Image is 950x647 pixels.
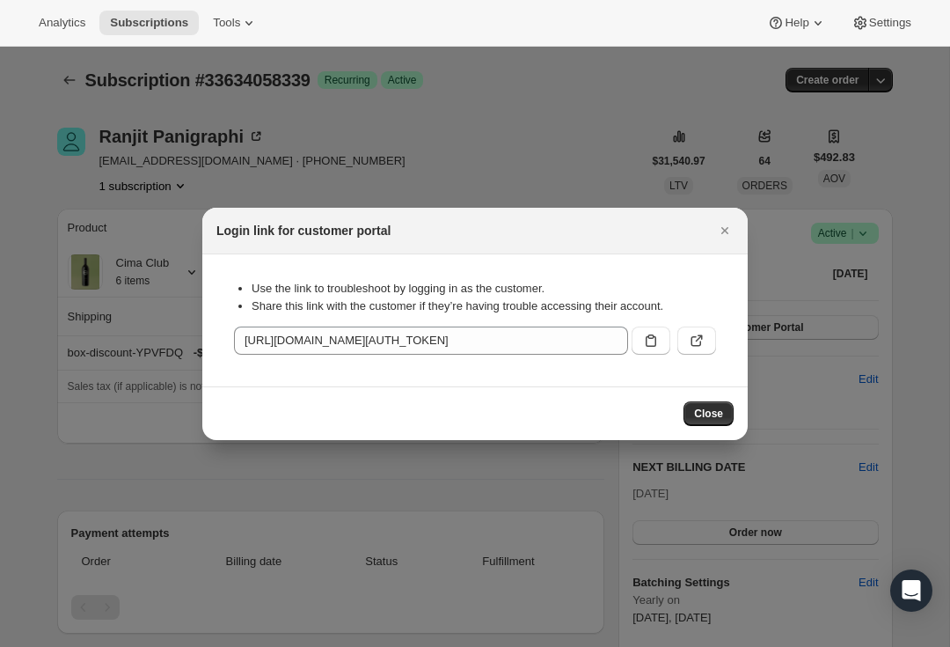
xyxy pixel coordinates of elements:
button: Settings [841,11,922,35]
span: Close [694,407,723,421]
div: Open Intercom Messenger [890,570,932,612]
button: Tools [202,11,268,35]
button: Close [683,401,734,426]
button: Close [712,218,737,243]
span: Analytics [39,16,85,30]
span: Help [785,16,808,30]
h2: Login link for customer portal [216,222,391,239]
li: Use the link to troubleshoot by logging in as the customer. [252,280,716,298]
span: Tools [213,16,240,30]
span: Settings [869,16,911,30]
button: Help [756,11,837,35]
button: Subscriptions [99,11,199,35]
li: Share this link with the customer if they’re having trouble accessing their account. [252,298,716,315]
button: Analytics [28,11,96,35]
span: Subscriptions [110,16,188,30]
